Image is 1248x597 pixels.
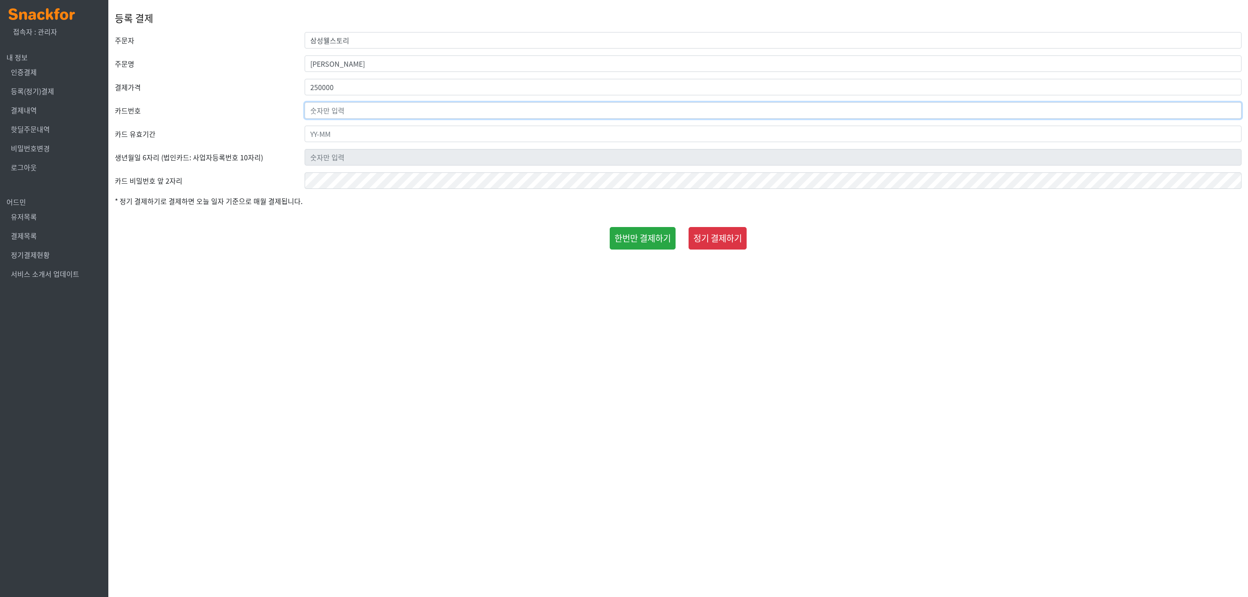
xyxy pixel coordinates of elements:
[11,124,50,134] a: 핫딜주문내역
[305,102,1241,119] input: 숫자만 입력
[305,79,1241,95] input: 30000
[6,197,26,207] span: 어드민
[108,126,298,142] label: 카드 유효기간
[108,149,298,165] label: 생년월일 6자리 (법인카드: 사업자등록번호 10자리)
[11,67,37,77] a: 인증결제
[11,230,37,241] a: 결제목록
[115,4,1241,32] div: 등록 결제
[11,86,54,96] a: 등록(정기)결제
[305,126,1241,142] input: YY-MM
[13,26,57,37] span: 접속자 : 관리자
[6,52,28,62] span: 내 정보
[108,55,298,72] label: 주문명
[11,250,50,260] a: 정기결제현황
[11,211,37,222] a: 유저목록
[11,143,50,153] a: 비밀번호변경
[689,227,747,250] button: 정기 결제하기
[108,172,298,189] label: 카드 비밀번호 앞 2자리
[108,79,298,95] label: 결제가격
[11,162,37,172] a: 로그아웃
[108,102,298,119] label: 카드번호
[305,149,1241,165] input: 숫자만 입력
[108,32,298,49] label: 주문자
[305,55,1241,72] input: 정기 간식 서비스
[115,196,302,206] span: * 정기 결제하기로 결제하면 오늘 일자 기준으로 매월 결제됩니다.
[11,269,79,279] a: 서비스 소개서 업데이트
[610,227,676,250] button: 한번만 결제하기
[11,105,37,115] a: 결제내역
[9,8,75,20] img: logo.png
